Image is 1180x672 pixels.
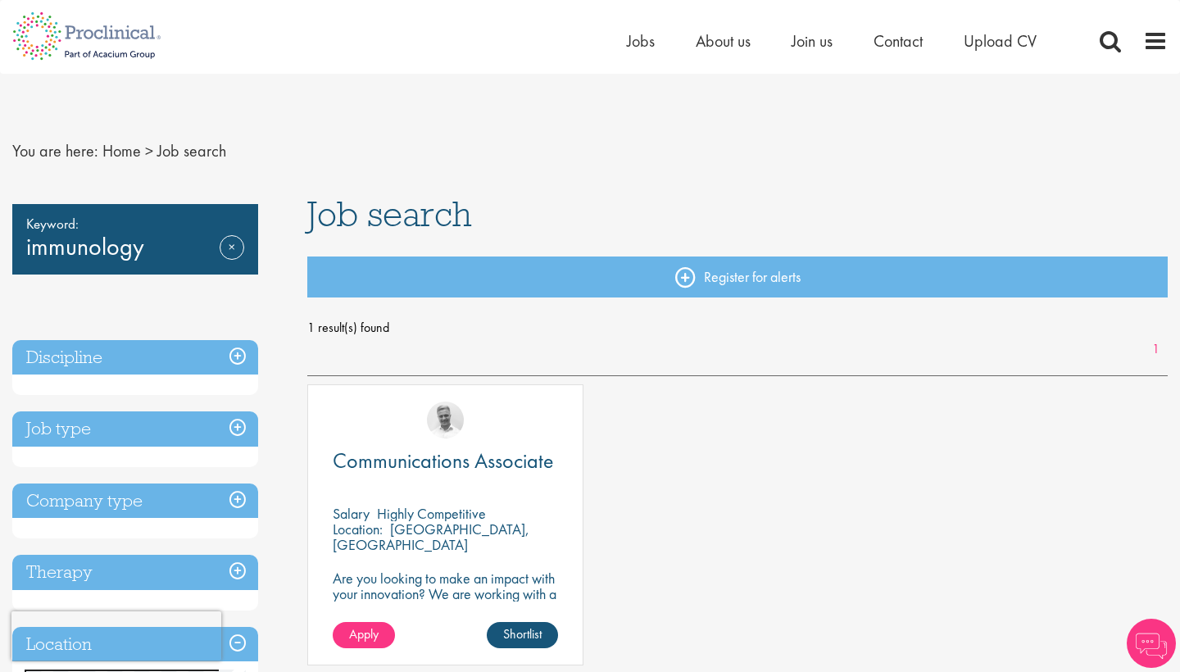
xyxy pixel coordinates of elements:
span: Location: [333,520,383,538]
a: breadcrumb link [102,140,141,161]
p: Highly Competitive [377,504,486,523]
h3: Discipline [12,340,258,375]
span: Keyword: [26,212,244,235]
a: Jobs [627,30,655,52]
a: Join us [792,30,833,52]
h3: Job type [12,411,258,447]
img: Joshua Bye [427,402,464,438]
p: [GEOGRAPHIC_DATA], [GEOGRAPHIC_DATA] [333,520,529,554]
span: Communications Associate [333,447,554,474]
a: Communications Associate [333,451,558,471]
a: Remove [220,235,244,283]
img: Chatbot [1127,619,1176,668]
iframe: reCAPTCHA [11,611,221,661]
a: Register for alerts [307,257,1168,297]
a: Contact [874,30,923,52]
a: Shortlist [487,622,558,648]
span: Salary [333,504,370,523]
span: Job search [157,140,226,161]
a: Upload CV [964,30,1037,52]
span: You are here: [12,140,98,161]
p: Are you looking to make an impact with your innovation? We are working with a well-established ph... [333,570,558,664]
h3: Therapy [12,555,258,590]
span: > [145,140,153,161]
div: immunology [12,204,258,275]
span: Apply [349,625,379,642]
h3: Company type [12,484,258,519]
a: About us [696,30,751,52]
a: Apply [333,622,395,648]
span: 1 result(s) found [307,316,1168,340]
span: Job search [307,192,472,236]
a: 1 [1144,340,1168,359]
